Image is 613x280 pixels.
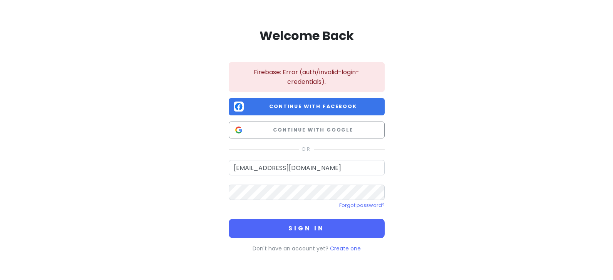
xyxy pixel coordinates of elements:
[330,245,361,252] a: Create one
[229,160,385,175] input: Email Address
[229,98,385,115] button: Continue with Facebook
[247,126,380,134] span: Continue with Google
[229,244,385,253] p: Don't have an account yet?
[229,62,385,92] div: Firebase: Error (auth/invalid-login-credentials).
[339,202,385,208] a: Forgot password?
[234,102,244,112] img: Facebook logo
[229,28,385,44] h2: Welcome Back
[247,103,380,110] span: Continue with Facebook
[229,219,385,238] button: Sign in
[234,125,244,135] img: Google logo
[229,122,385,139] button: Continue with Google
